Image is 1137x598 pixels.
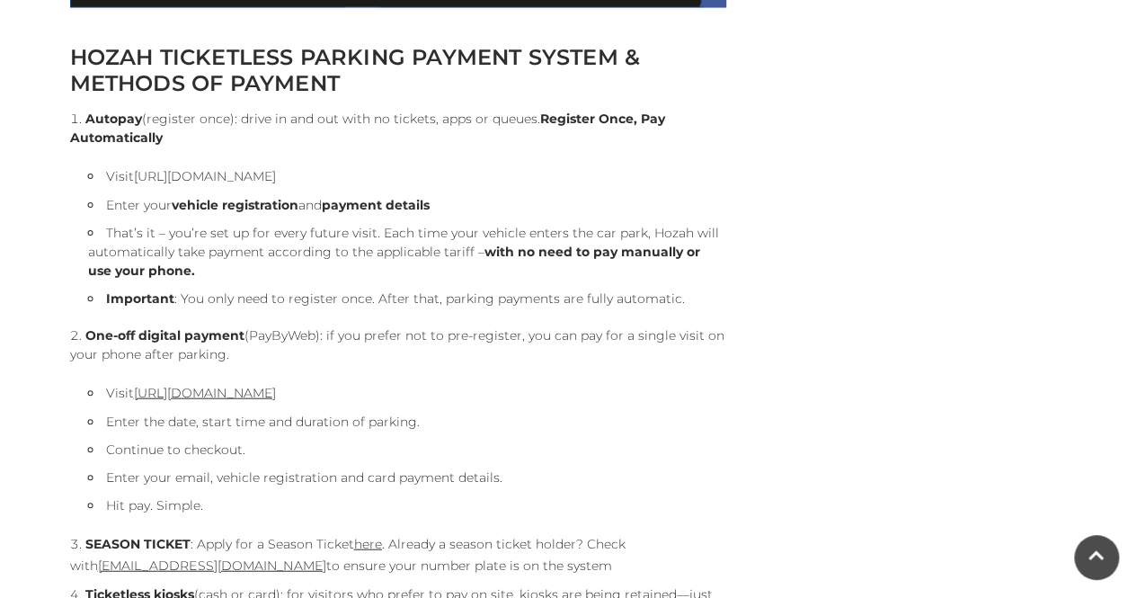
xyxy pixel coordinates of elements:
li: Visit [88,382,726,404]
a: here [354,536,382,552]
li: Enter your and [88,196,726,215]
li: (PayByWeb): if you prefer not to pre-register, you can pay for a single visit on your phone after... [70,326,726,515]
strong: payment details [322,197,430,213]
li: Enter the date, start time and duration of parking. [88,413,726,432]
li: Visit [88,165,726,187]
li: That’s it – you’re set up for every future visit. Each time your vehicle enters the car park, Hoz... [88,224,726,281]
strong: vehicle registration [172,197,298,213]
li: : Apply for a Season Ticket . Already a season ticket holder? Check with to ensure your number pl... [70,533,726,576]
h2: HOZAH TICKETLESS PARKING PAYMENT SYSTEM & METHODS OF PAYMENT [70,44,726,96]
strong: One-off digital payment [85,327,244,344]
a: [URL][DOMAIN_NAME] [134,385,276,401]
li: (register once): drive in and out with no tickets, apps or queues. [70,110,726,308]
a: [URL][DOMAIN_NAME] [134,168,276,184]
strong: Register Once, Pay Automatically [70,111,665,146]
li: Enter your email, vehicle registration and card payment details. [88,469,726,487]
li: : You only need to register once. After that, parking payments are fully automatic. [88,290,726,308]
strong: Important [106,290,174,307]
li: Hit pay. Simple. [88,496,726,515]
strong: Autopay [85,111,142,127]
a: [EMAIL_ADDRESS][DOMAIN_NAME] [98,558,326,574]
li: Continue to checkout. [88,441,726,460]
strong: SEASON TICKET [85,536,191,552]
